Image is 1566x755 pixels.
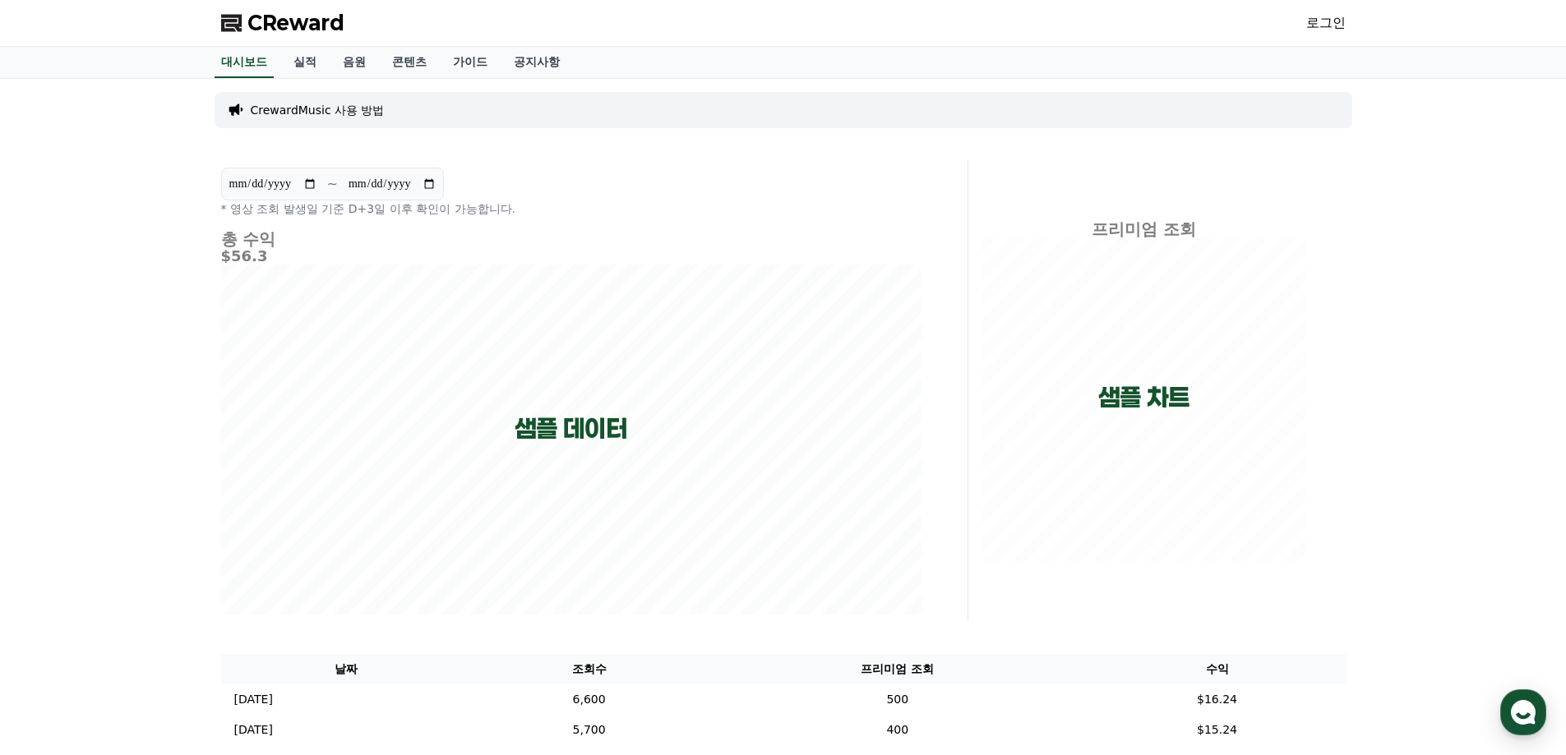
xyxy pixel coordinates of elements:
[109,521,212,562] a: 대화
[221,10,344,36] a: CReward
[327,174,338,194] p: ~
[52,546,62,559] span: 홈
[379,47,440,78] a: 콘텐츠
[1306,13,1346,33] a: 로그인
[234,691,273,708] p: [DATE]
[515,414,627,444] p: 샘플 데이터
[472,715,706,745] td: 5,700
[1089,684,1346,715] td: $16.24
[472,684,706,715] td: 6,600
[1098,383,1190,412] p: 샘플 차트
[254,546,274,559] span: 설정
[215,47,274,78] a: 대시보드
[221,248,922,265] h5: $56.3
[221,200,922,217] p: * 영상 조회 발생일 기준 D+3일 이후 확인이 가능합니다.
[706,684,1088,715] td: 500
[221,230,922,248] h4: 총 수익
[1089,715,1346,745] td: $15.24
[501,47,573,78] a: 공지사항
[247,10,344,36] span: CReward
[150,546,170,559] span: 대화
[440,47,501,78] a: 가이드
[212,521,316,562] a: 설정
[982,220,1306,238] h4: 프리미엄 조회
[706,715,1088,745] td: 400
[234,721,273,739] p: [DATE]
[1089,654,1346,684] th: 수익
[5,521,109,562] a: 홈
[706,654,1088,684] th: 프리미엄 조회
[330,47,379,78] a: 음원
[221,654,473,684] th: 날짜
[472,654,706,684] th: 조회수
[280,47,330,78] a: 실적
[251,102,385,118] a: CrewardMusic 사용 방법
